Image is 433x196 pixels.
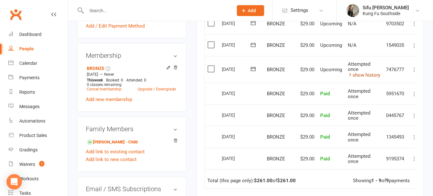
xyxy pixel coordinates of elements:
span: Add [248,8,256,13]
span: 0 classes remaining [87,82,122,87]
div: [DATE] [222,18,252,28]
span: BRONZE [267,42,285,48]
a: [PERSON_NAME] - Child [87,139,138,146]
span: BRONZE [267,156,285,162]
span: Attempted once [348,88,371,99]
a: Workouts [8,172,68,186]
h3: Email / SMS Subscriptions [86,185,178,192]
a: Waivers 1 [8,157,68,172]
strong: $261.00 [254,178,273,183]
span: Attempted once [348,110,371,121]
a: Add new membership [86,97,132,102]
a: People [8,42,68,56]
div: Open Intercom Messenger [6,174,22,190]
div: [DATE] [222,64,252,74]
div: People [19,46,34,51]
input: Search... [85,6,229,15]
a: BRONZE [87,66,104,71]
strong: $261.00 [277,178,296,183]
a: Add link to existing contact [86,148,145,156]
span: Paid [320,91,330,97]
div: [DATE] [222,110,252,120]
div: week [85,78,104,82]
strong: 1 - 9 [372,178,382,183]
div: Dashboard [19,32,41,37]
td: $29.00 [296,83,318,105]
span: Attempted once [348,132,371,143]
span: Paid [320,113,330,118]
h3: Membership [86,52,178,59]
span: [DATE] [87,72,98,77]
td: 7476777 [383,56,408,83]
td: $29.00 [296,56,318,83]
a: Gradings [8,143,68,157]
a: Calendar [8,56,68,71]
span: This [87,78,94,82]
span: N/A [348,21,357,27]
span: Upcoming [320,42,342,48]
a: show history [348,72,381,78]
div: Waivers [19,162,35,167]
div: Kung Fu Southside [363,11,409,16]
span: Booked: 0 [106,78,123,82]
div: Reports [19,89,35,95]
div: — [85,72,178,77]
td: 0445767 [383,105,408,126]
div: [DATE] [222,88,252,98]
div: Automations [19,118,45,124]
td: 1549035 [383,34,408,56]
a: Cancel membership [87,87,122,91]
a: Reports [8,85,68,99]
td: $29.00 [296,13,318,35]
div: Product Sales [19,133,47,138]
a: Add link to new contact [86,156,137,163]
span: Attempted once [348,153,371,165]
span: Paid [320,134,330,140]
span: Paid [320,156,330,162]
span: BRONZE [267,134,285,140]
a: Messages [8,99,68,114]
span: BRONZE [267,67,285,72]
a: Dashboard [8,27,68,42]
div: Gradings [19,147,38,152]
a: Payments [8,71,68,85]
div: [DATE] [222,40,252,50]
td: 9703502 [383,13,408,35]
span: Settings [291,3,308,18]
img: thumb_image1520483137.png [347,4,359,17]
span: 1 [39,161,44,166]
div: Payments [19,75,40,80]
span: Attempted once [348,61,371,72]
div: [DATE] [222,153,252,163]
td: 5951670 [383,83,408,105]
span: BRONZE [267,113,285,118]
span: Upcoming [320,67,342,72]
a: Clubworx [8,6,24,22]
span: Upcoming [320,21,342,27]
strong: 9 [386,178,389,183]
a: Upgrade / Downgrade [138,87,176,91]
td: $29.00 [296,148,318,170]
div: Workouts [19,176,39,181]
a: Automations [8,114,68,128]
button: Add [237,5,264,16]
span: N/A [348,42,357,48]
h3: Family Members [86,125,178,132]
div: Calendar [19,61,37,66]
div: Sifu [PERSON_NAME] [363,5,409,11]
span: Never [104,72,114,77]
div: Total (this page only): of [208,178,296,183]
td: 9195374 [383,148,408,170]
td: $29.00 [296,105,318,126]
td: 1345493 [383,126,408,148]
td: $29.00 [296,126,318,148]
div: Tasks [19,191,31,196]
span: BRONZE [267,91,285,97]
span: BRONZE [267,21,285,27]
a: Add / Edit Payment Method [86,22,145,30]
td: $29.00 [296,34,318,56]
a: Product Sales [8,128,68,143]
div: Messages [19,104,40,109]
div: [DATE] [222,132,252,141]
div: Showing of payments [353,178,410,183]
